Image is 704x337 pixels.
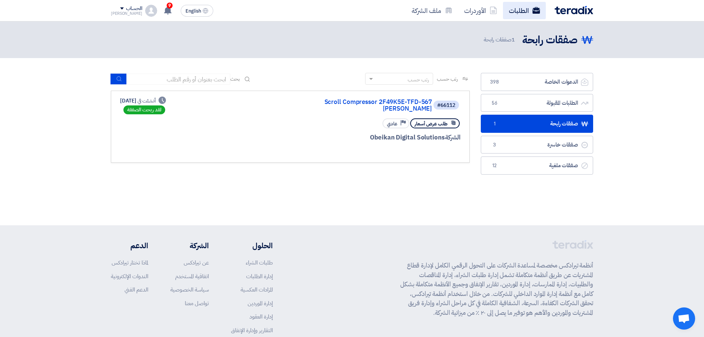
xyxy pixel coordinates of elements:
[231,240,273,251] li: الحلول
[481,156,593,175] a: صفقات ملغية12
[145,5,157,17] img: profile_test.png
[125,286,148,294] a: الدعم الفني
[112,259,148,267] a: لماذا تختار تيرادكس
[231,326,273,334] a: التقارير وإدارة الإنفاق
[170,240,209,251] li: الشركة
[490,100,499,107] span: 56
[186,9,201,14] span: English
[437,103,455,108] div: #66112
[503,2,546,19] a: الطلبات
[284,99,432,112] a: Scroll Compressor 2F49K5E-TFD-567 [PERSON_NAME]
[445,133,461,142] span: الشركة
[406,2,458,19] a: ملف الشركة
[490,78,499,86] span: 398
[415,120,448,127] span: طلب عرض أسعار
[111,240,148,251] li: الدعم
[184,259,209,267] a: عن تيرادكس
[241,286,273,294] a: المزادات العكسية
[481,136,593,154] a: صفقات خاسرة3
[481,115,593,133] a: صفقات رابحة1
[137,97,155,105] span: أنشئت في
[170,286,209,294] a: سياسة الخصوصية
[490,120,499,128] span: 1
[490,162,499,169] span: 12
[175,272,209,280] a: اتفاقية المستخدم
[522,33,578,47] h2: صفقات رابحة
[185,299,209,307] a: تواصل معنا
[111,11,142,16] div: [PERSON_NAME]
[400,261,593,317] p: أنظمة تيرادكس مخصصة لمساعدة الشركات على التحول الرقمي الكامل لإدارة قطاع المشتريات عن طريق أنظمة ...
[481,94,593,112] a: الطلبات المقبولة56
[490,141,499,149] span: 3
[283,133,460,142] div: Obeikan Digital Solutions
[111,272,148,280] a: الندوات الإلكترونية
[126,6,142,12] div: الحساب
[484,36,516,44] span: صفقات رابحة
[246,259,273,267] a: طلبات الشراء
[408,76,429,84] div: رتب حسب
[120,97,166,105] div: [DATE]
[458,2,503,19] a: الأوردرات
[249,313,273,321] a: إدارة العقود
[246,272,273,280] a: إدارة الطلبات
[123,105,165,114] div: لقد ربحت الصفقة
[673,307,695,330] div: Open chat
[181,5,213,17] button: English
[127,74,230,85] input: ابحث بعنوان أو رقم الطلب
[555,6,593,14] img: Teradix logo
[248,299,273,307] a: إدارة الموردين
[437,75,458,83] span: رتب حسب
[481,73,593,91] a: الدعوات الخاصة398
[230,75,240,83] span: بحث
[387,120,397,127] span: عادي
[511,36,515,44] span: 1
[167,3,173,9] span: 9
